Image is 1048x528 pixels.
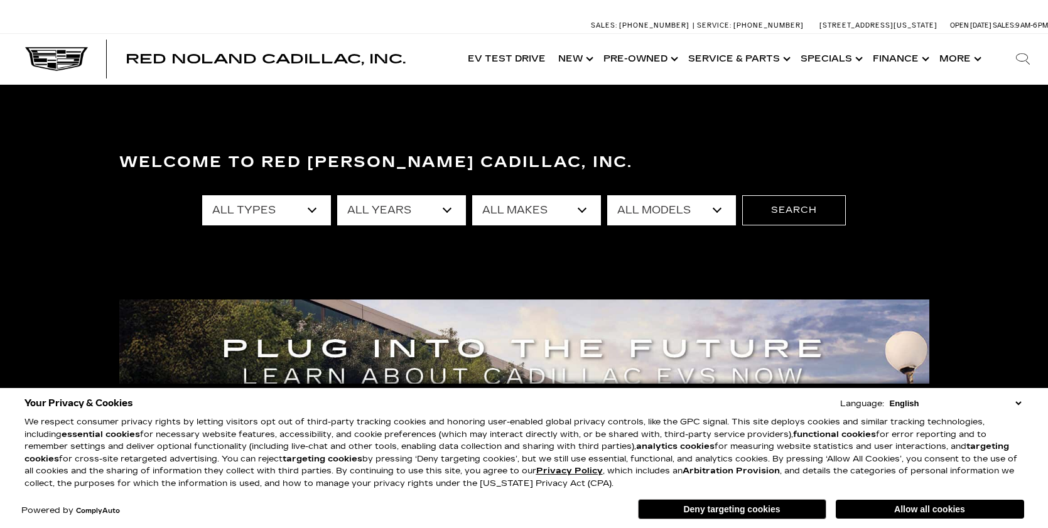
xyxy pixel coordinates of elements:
strong: Arbitration Provision [683,466,780,476]
select: Filter by year [337,195,466,225]
span: Sales: [993,21,1015,30]
button: Search [742,195,846,225]
button: Deny targeting cookies [638,499,826,519]
a: EV Test Drive [462,34,552,84]
strong: essential cookies [62,429,140,439]
strong: targeting cookies [283,454,362,464]
span: Sales: [591,21,617,30]
a: Service & Parts [682,34,794,84]
a: Specials [794,34,867,84]
img: Cadillac Dark Logo with Cadillac White Text [25,47,88,71]
h3: Welcome to Red [PERSON_NAME] Cadillac, Inc. [119,150,929,175]
span: Your Privacy & Cookies [24,394,133,412]
a: ComplyAuto [76,507,120,515]
strong: analytics cookies [636,441,715,451]
select: Filter by type [202,195,331,225]
a: Finance [867,34,933,84]
p: We respect consumer privacy rights by letting visitors opt out of third-party tracking cookies an... [24,416,1024,490]
div: Powered by [21,507,120,515]
span: Service: [697,21,732,30]
select: Filter by make [472,195,601,225]
a: [STREET_ADDRESS][US_STATE] [819,21,937,30]
span: Red Noland Cadillac, Inc. [126,51,406,67]
a: New [552,34,597,84]
a: Pre-Owned [597,34,682,84]
select: Filter by model [607,195,736,225]
a: Red Noland Cadillac, Inc. [126,53,406,65]
strong: targeting cookies [24,441,1009,464]
a: Privacy Policy [536,466,603,476]
span: 9 AM-6 PM [1015,21,1048,30]
a: Service: [PHONE_NUMBER] [693,22,807,29]
a: Sales: [PHONE_NUMBER] [591,22,693,29]
strong: functional cookies [793,429,876,439]
button: Allow all cookies [836,500,1024,519]
span: [PHONE_NUMBER] [619,21,689,30]
span: [PHONE_NUMBER] [733,21,804,30]
div: Language: [840,400,884,408]
span: Open [DATE] [950,21,991,30]
select: Language Select [887,397,1024,409]
button: More [933,34,985,84]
